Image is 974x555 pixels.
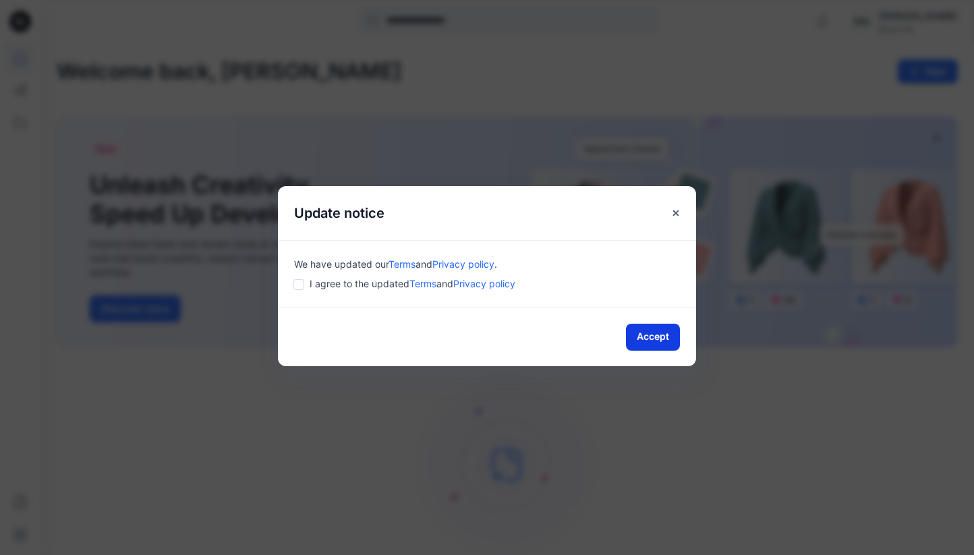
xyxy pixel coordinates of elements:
[626,324,680,351] button: Accept
[432,258,494,270] a: Privacy policy
[416,258,432,270] span: and
[453,278,515,289] a: Privacy policy
[436,278,453,289] span: and
[409,278,436,289] a: Terms
[294,257,680,271] div: We have updated our .
[310,276,515,291] span: I agree to the updated
[664,201,688,225] button: Close
[278,186,401,240] h5: Update notice
[389,258,416,270] a: Terms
